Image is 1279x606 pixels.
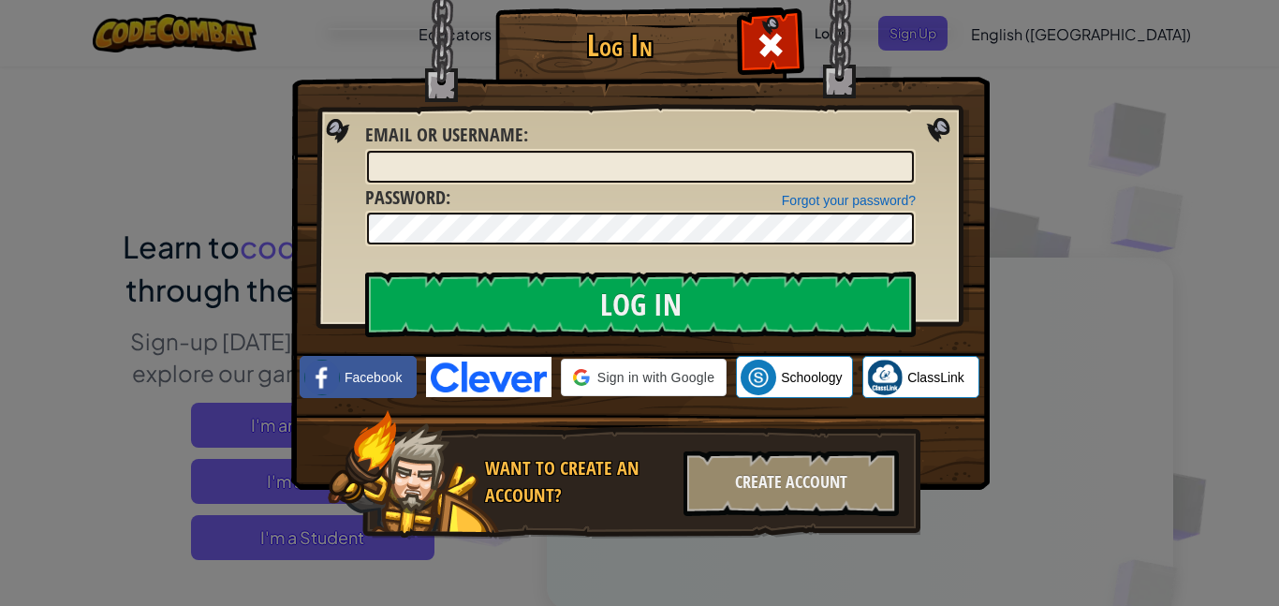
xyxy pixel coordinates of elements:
[741,360,776,395] img: schoology.png
[365,185,450,212] label: :
[345,368,402,387] span: Facebook
[684,451,899,516] div: Create Account
[485,455,672,509] div: Want to create an account?
[597,368,714,387] span: Sign in with Google
[426,357,551,397] img: clever-logo-blue.png
[304,360,340,395] img: facebook_small.png
[365,122,528,149] label: :
[907,368,964,387] span: ClassLink
[365,272,916,337] input: Log In
[365,122,523,147] span: Email or Username
[781,368,842,387] span: Schoology
[782,193,916,208] a: Forgot your password?
[500,29,739,62] h1: Log In
[867,360,903,395] img: classlink-logo-small.png
[365,185,446,210] span: Password
[561,359,727,396] div: Sign in with Google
